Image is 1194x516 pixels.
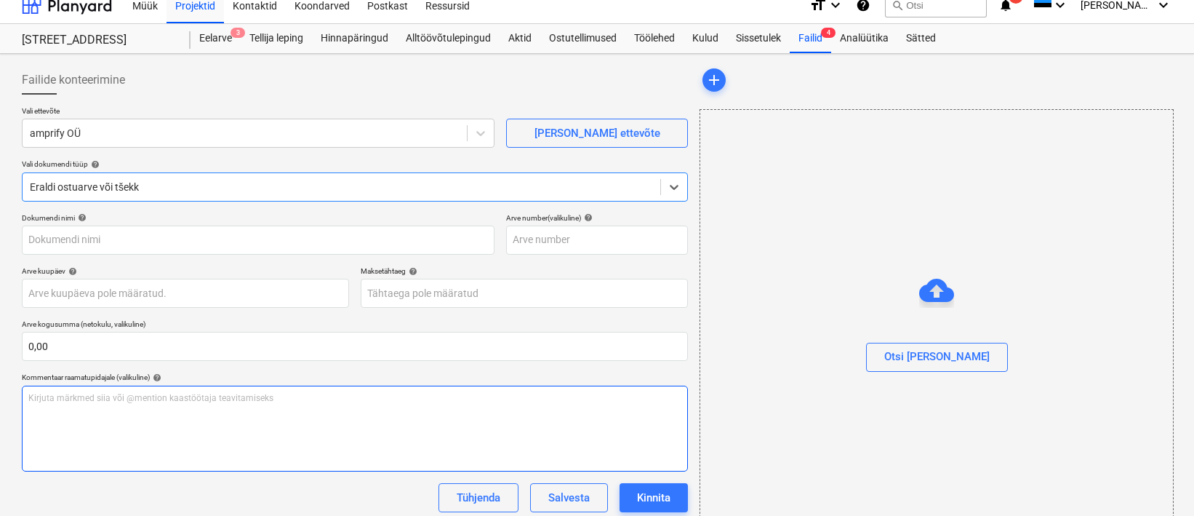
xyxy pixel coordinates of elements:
button: Salvesta [530,483,608,512]
a: Kulud [684,24,727,53]
a: Analüütika [831,24,897,53]
div: Arve kuupäev [22,266,349,276]
div: [STREET_ADDRESS] [22,33,173,48]
span: help [75,213,87,222]
div: Otsi [PERSON_NAME] [884,347,990,366]
input: Dokumendi nimi [22,226,494,255]
div: Tühjenda [457,488,500,507]
a: Sätted [897,24,945,53]
div: Failid [790,24,831,53]
a: Alltöövõtulepingud [397,24,500,53]
div: [PERSON_NAME] ettevõte [534,124,660,143]
iframe: Chat Widget [1121,446,1194,516]
a: Tellija leping [241,24,312,53]
a: Failid4 [790,24,831,53]
div: Kommentaar raamatupidajale (valikuline) [22,373,688,382]
span: help [65,267,77,276]
button: Tühjenda [438,483,518,512]
a: Sissetulek [727,24,790,53]
a: Hinnapäringud [312,24,397,53]
a: Aktid [500,24,540,53]
div: Eelarve [191,24,241,53]
span: add [705,71,723,89]
span: 4 [821,28,836,38]
p: Vali ettevõte [22,106,494,119]
a: Eelarve3 [191,24,241,53]
span: help [88,160,100,169]
div: Kinnita [637,488,670,507]
a: Ostutellimused [540,24,625,53]
input: Arve kuupäeva pole määratud. [22,279,349,308]
span: 3 [231,28,245,38]
input: Arve number [506,226,688,255]
button: Otsi [PERSON_NAME] [866,343,1008,372]
div: Vali dokumendi tüüp [22,159,688,169]
div: Salvesta [548,488,590,507]
button: [PERSON_NAME] ettevõte [506,119,688,148]
span: help [581,213,593,222]
button: Kinnita [620,483,688,512]
span: Failide konteerimine [22,71,125,89]
div: Dokumendi nimi [22,213,494,223]
input: Arve kogusumma (netokulu, valikuline) [22,332,688,361]
p: Arve kogusumma (netokulu, valikuline) [22,319,688,332]
a: Töölehed [625,24,684,53]
span: help [406,267,417,276]
div: Maksetähtaeg [361,266,688,276]
div: Arve number (valikuline) [506,213,688,223]
span: help [150,373,161,382]
input: Tähtaega pole määratud [361,279,688,308]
